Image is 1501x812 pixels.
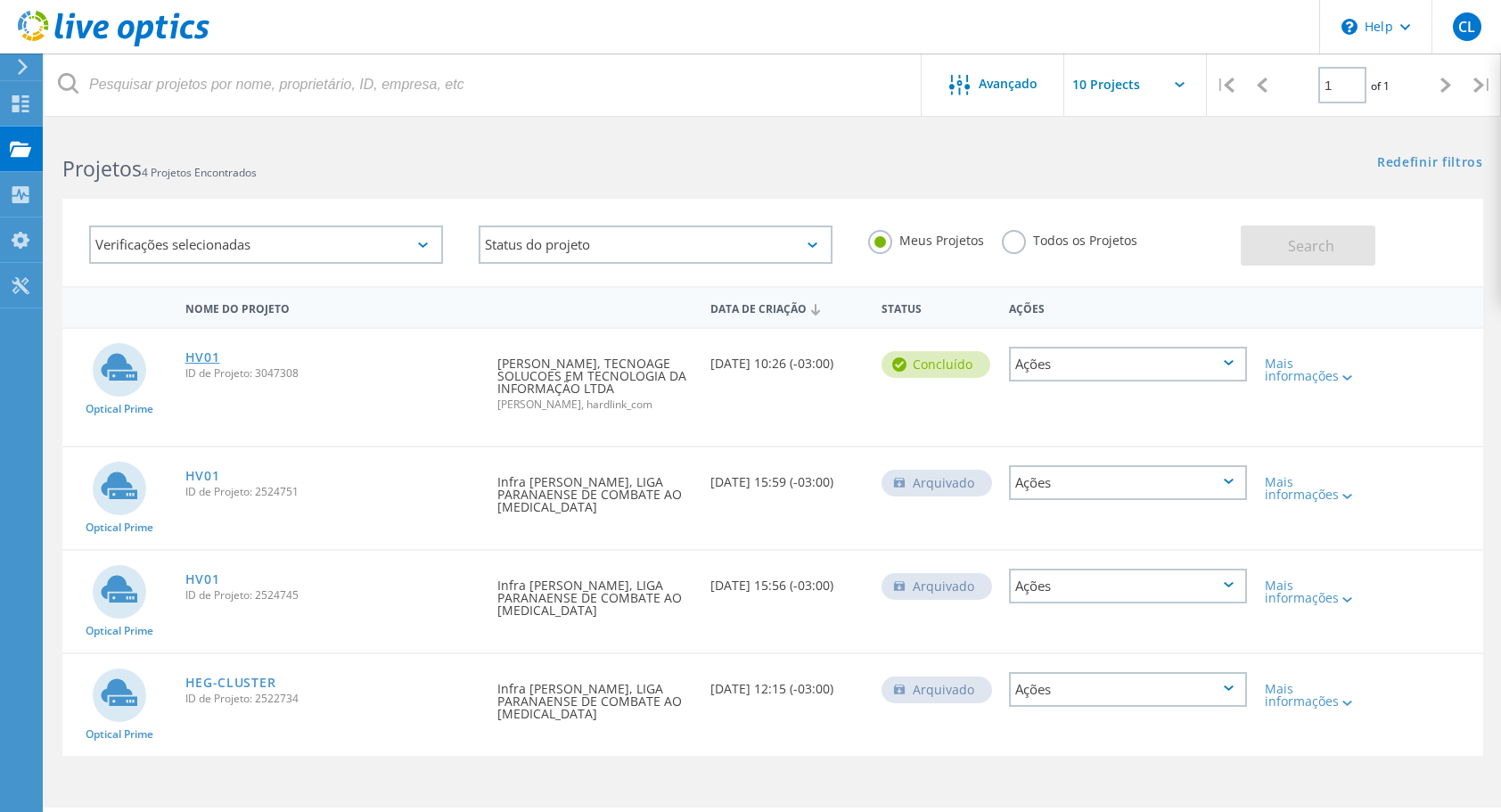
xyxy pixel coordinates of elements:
[185,487,480,497] span: ID de Projeto: 2524751
[1009,465,1247,500] div: Ações
[1207,53,1243,117] div: |
[1371,78,1390,94] span: of 1
[185,470,220,482] a: HV01
[18,37,209,50] a: Live Optics Dashboard
[488,654,701,738] div: Infra [PERSON_NAME], LIGA PARANAENSE DE COMBATE AO [MEDICAL_DATA]
[1002,230,1137,247] label: Todos os Projetos
[185,693,480,704] span: ID de Projeto: 2522734
[1458,20,1475,34] span: CL
[45,53,923,116] input: Pesquisar projetos por nome, proprietário, ID, empresa, etc
[1265,476,1361,501] div: Mais informações
[1009,672,1247,707] div: Ações
[701,447,872,506] div: [DATE] 15:59 (-03:00)
[497,399,693,410] span: [PERSON_NAME], hardlink_com
[185,590,480,601] span: ID de Projeto: 2524745
[176,291,489,324] div: Nome do Projeto
[701,654,872,713] div: [DATE] 12:15 (-03:00)
[1000,291,1256,324] div: Ações
[1265,579,1361,604] div: Mais informações
[1377,156,1483,171] a: Redefinir filtros
[62,154,142,183] b: Projetos
[882,351,990,378] div: Concluído
[185,351,220,364] a: HV01
[1464,53,1501,117] div: |
[701,329,872,388] div: [DATE] 10:26 (-03:00)
[1241,226,1375,266] button: Search
[1265,357,1361,382] div: Mais informações
[873,291,1000,324] div: Status
[1288,236,1334,256] span: Search
[1265,683,1361,708] div: Mais informações
[882,677,992,703] div: Arquivado
[488,551,701,635] div: Infra [PERSON_NAME], LIGA PARANAENSE DE COMBATE AO [MEDICAL_DATA]
[868,230,984,247] label: Meus Projetos
[488,329,701,428] div: [PERSON_NAME], TECNOAGE SOLUCOES EM TECNOLOGIA DA INFORMAÇÃO LTDA
[86,729,153,740] span: Optical Prime
[479,226,833,264] div: Status do projeto
[86,522,153,533] span: Optical Prime
[89,226,443,264] div: Verificações selecionadas
[1009,569,1247,603] div: Ações
[185,368,480,379] span: ID de Projeto: 3047308
[882,470,992,496] div: Arquivado
[142,165,257,180] span: 4 Projetos Encontrados
[185,677,276,689] a: HEG-CLUSTER
[185,573,220,586] a: HV01
[86,626,153,636] span: Optical Prime
[488,447,701,531] div: Infra [PERSON_NAME], LIGA PARANAENSE DE COMBATE AO [MEDICAL_DATA]
[701,291,872,324] div: Data de Criação
[1341,19,1357,35] svg: \n
[882,573,992,600] div: Arquivado
[86,404,153,414] span: Optical Prime
[979,78,1038,90] span: Avançado
[1009,347,1247,381] div: Ações
[701,551,872,610] div: [DATE] 15:56 (-03:00)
